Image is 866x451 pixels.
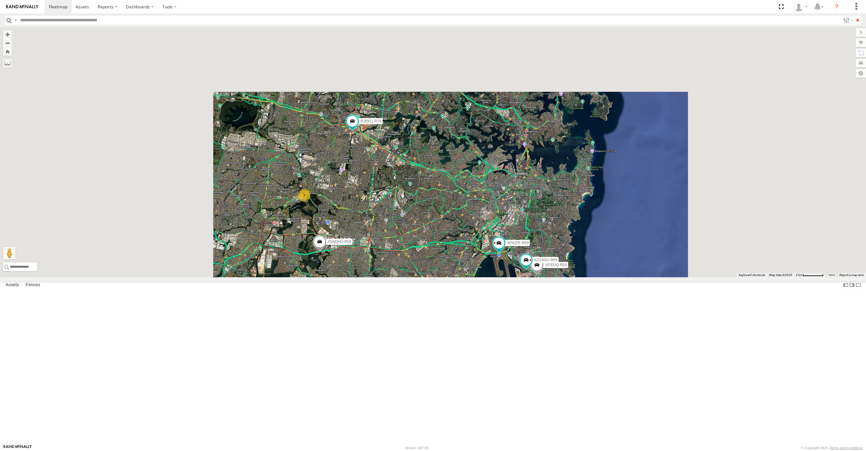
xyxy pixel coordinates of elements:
img: rand-logo.svg [6,5,38,9]
button: Zoom out [3,39,12,47]
a: Terms (opens in new tab) [828,274,835,276]
div: 3 [298,189,310,201]
button: Zoom in [3,30,12,39]
a: Report a map error [839,273,864,277]
label: Dock Summary Table to the Left [843,281,849,290]
div: © Copyright 2025 - [801,446,863,450]
a: Terms and Conditions [830,446,863,450]
label: Measure [3,59,12,67]
span: RJ5911-R79 [360,119,381,123]
div: Quang MAC [792,2,810,11]
label: Search Query [13,16,18,25]
span: XSNDHU-R04 [328,240,351,244]
label: Dock Summary Table to the Right [849,281,855,290]
label: Map Settings [855,69,866,78]
span: XP81FE-R59 [507,241,529,245]
label: Fences [23,281,43,289]
a: Visit our Website [3,445,32,451]
button: Drag Pegman onto the map to open Street View [3,247,15,259]
span: XO74GU-R69 [534,258,557,262]
span: 2 km [796,273,803,277]
div: Version: 307.00 [405,446,428,450]
span: Map data ©2025 [769,273,792,277]
button: Keyboard shortcuts [739,273,765,277]
button: Map Scale: 2 km per 63 pixels [794,273,825,277]
label: Assets [2,281,22,289]
label: Hide Summary Table [855,281,861,290]
span: XP30JQ-R03 [545,263,567,267]
i: ? [832,2,842,12]
button: Zoom Home [3,47,12,56]
label: Search Filter Options [841,16,854,25]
